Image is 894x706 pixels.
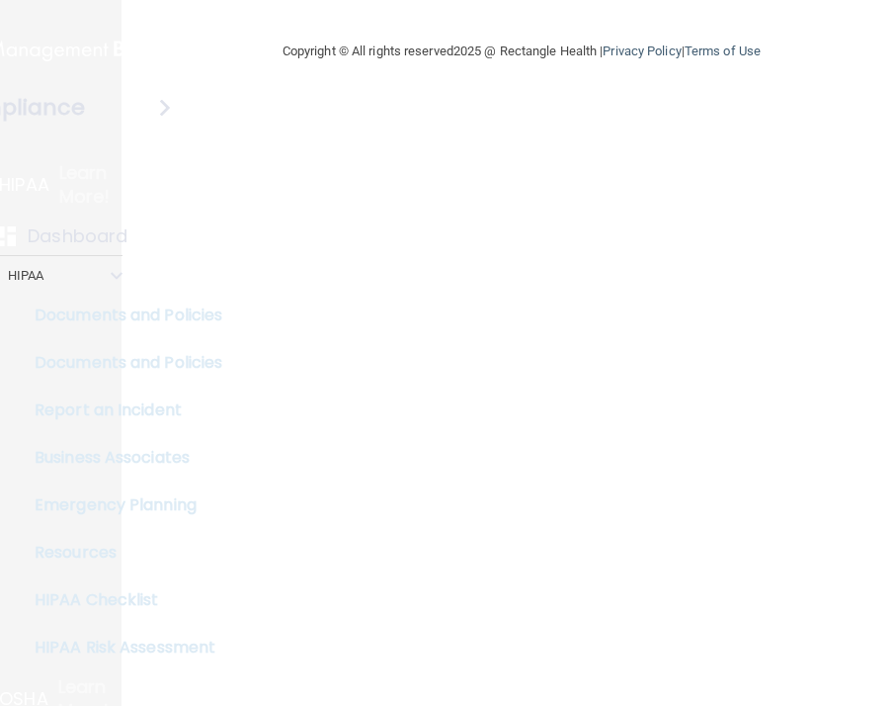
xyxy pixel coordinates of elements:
[603,44,681,58] a: Privacy Policy
[161,20,882,83] div: Copyright © All rights reserved 2025 @ Rectangle Health | |
[28,224,127,248] p: Dashboard
[8,264,44,288] p: HIPAA
[685,44,761,58] a: Terms of Use
[59,161,122,209] p: Learn More!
